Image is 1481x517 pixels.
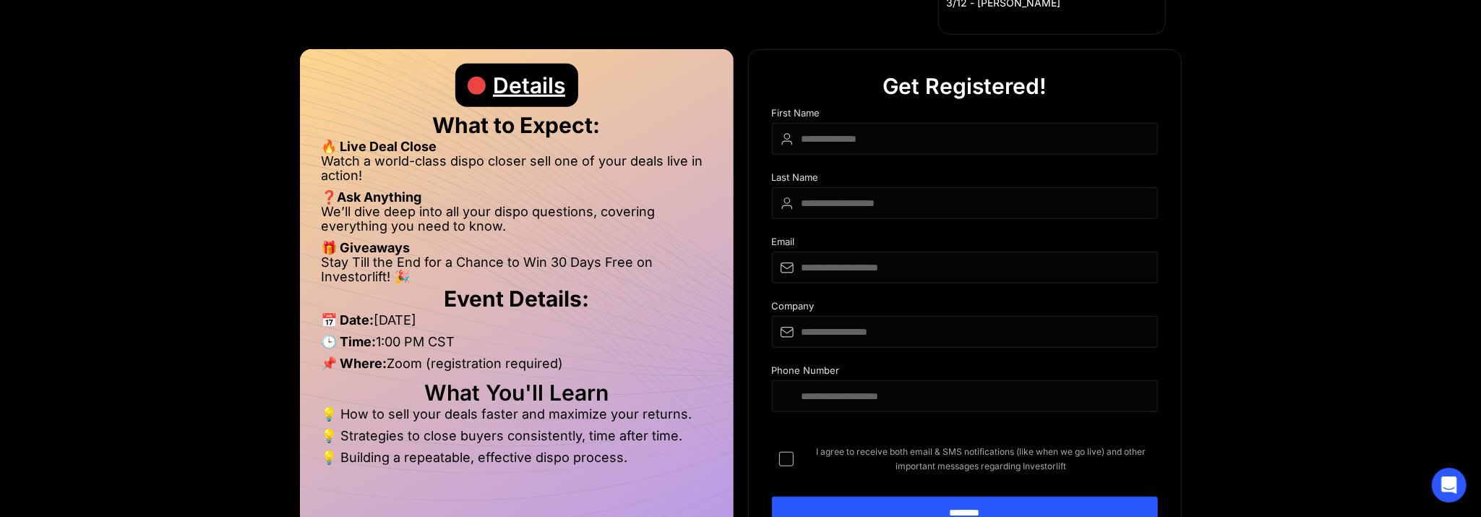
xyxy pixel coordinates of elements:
strong: Event Details: [444,286,589,312]
h2: What You'll Learn [322,385,712,400]
div: Details [493,64,565,107]
strong: ❓Ask Anything [322,189,422,205]
strong: 📌 Where: [322,356,387,371]
div: Last Name [772,172,1158,187]
li: Watch a world-class dispo closer sell one of your deals live in action! [322,154,712,190]
li: We’ll dive deep into all your dispo questions, covering everything you need to know. [322,205,712,241]
strong: 🕒 Time: [322,334,377,349]
span: I agree to receive both email & SMS notifications (like when we go live) and other important mess... [805,445,1158,474]
strong: What to Expect: [433,112,601,138]
div: First Name [772,108,1158,123]
div: Company [772,301,1158,316]
li: Zoom (registration required) [322,356,712,378]
div: Phone Number [772,365,1158,380]
li: 💡 How to sell your deals faster and maximize your returns. [322,407,712,429]
li: 💡 Strategies to close buyers consistently, time after time. [322,429,712,450]
li: Stay Till the End for a Chance to Win 30 Days Free on Investorlift! 🎉 [322,255,712,284]
li: 1:00 PM CST [322,335,712,356]
strong: 🎁 Giveaways [322,240,411,255]
li: 💡 Building a repeatable, effective dispo process. [322,450,712,465]
strong: 🔥 Live Deal Close [322,139,437,154]
div: Get Registered! [883,64,1047,108]
div: Email [772,236,1158,252]
strong: 📅 Date: [322,312,374,328]
div: Open Intercom Messenger [1432,468,1467,503]
li: [DATE] [322,313,712,335]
